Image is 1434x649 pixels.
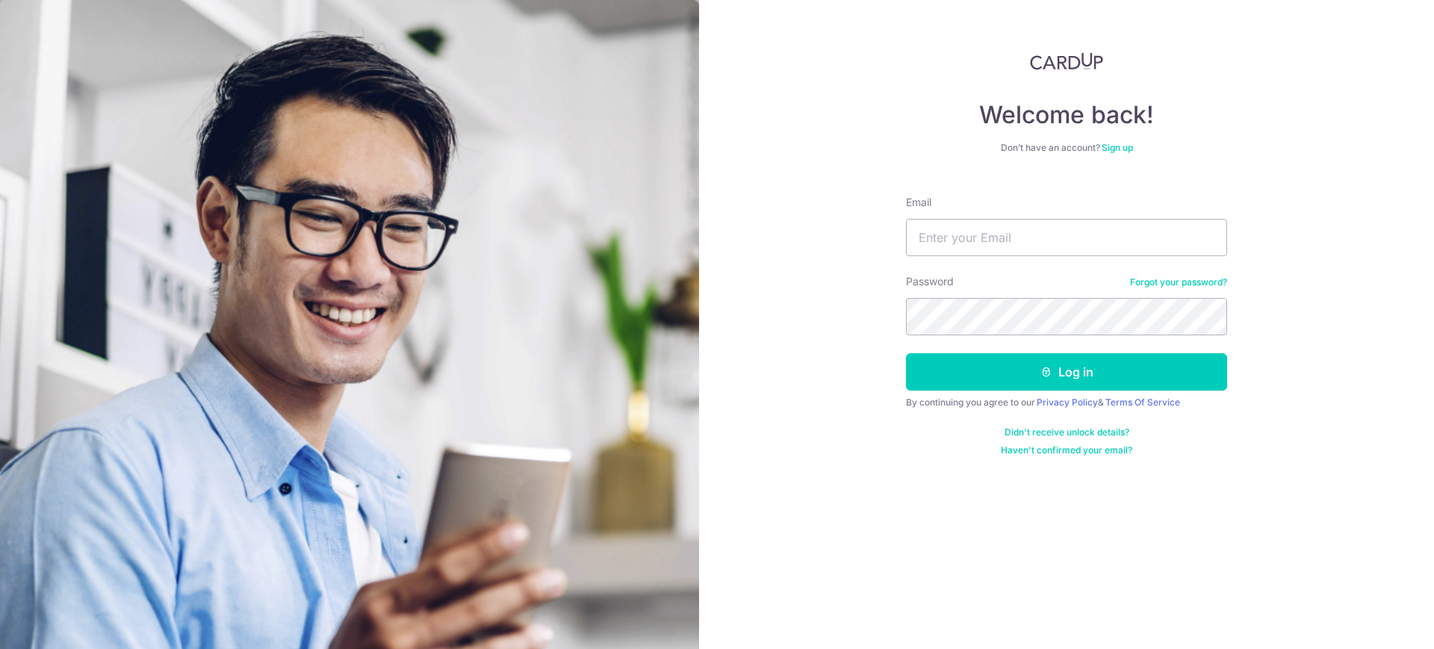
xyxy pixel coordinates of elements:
img: CardUp Logo [1030,52,1103,70]
div: Don’t have an account? [906,142,1227,154]
a: Haven't confirmed your email? [1001,444,1132,456]
div: By continuing you agree to our & [906,397,1227,409]
a: Privacy Policy [1037,397,1098,408]
a: Terms Of Service [1105,397,1180,408]
label: Password [906,274,954,289]
a: Forgot your password? [1130,276,1227,288]
button: Log in [906,353,1227,391]
input: Enter your Email [906,219,1227,256]
h4: Welcome back! [906,100,1227,130]
a: Didn't receive unlock details? [1005,426,1129,438]
label: Email [906,195,931,210]
a: Sign up [1102,142,1133,153]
